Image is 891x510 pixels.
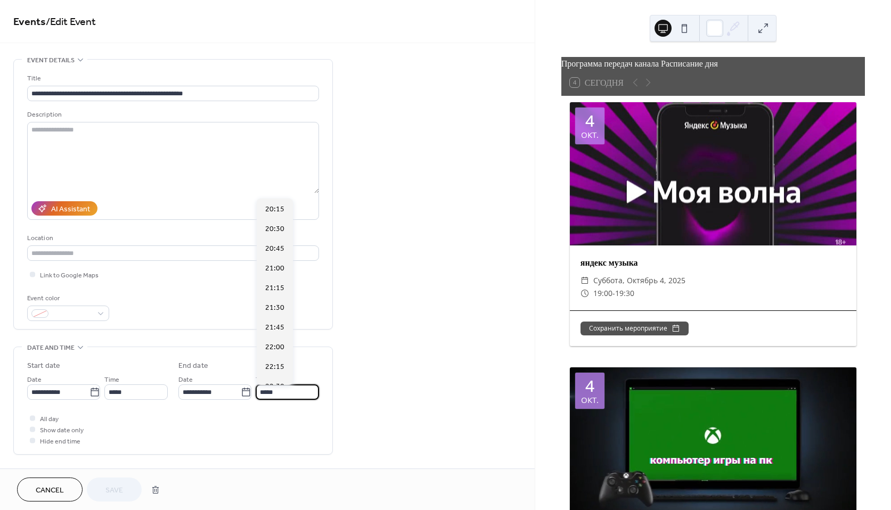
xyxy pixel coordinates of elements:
[27,233,317,244] div: Location
[265,262,284,274] span: 21:00
[27,73,317,84] div: Title
[40,436,80,447] span: Hide end time
[27,342,75,353] span: Date and time
[27,467,84,479] span: Recurring event
[615,287,634,300] span: 19:30
[265,282,284,293] span: 21:15
[581,131,599,139] div: окт.
[265,223,284,234] span: 20:30
[17,478,83,501] button: Cancel
[51,204,90,215] div: AI Assistant
[40,270,99,281] span: Link to Google Maps
[256,374,271,385] span: Time
[265,322,284,333] span: 21:45
[27,374,42,385] span: Date
[265,341,284,352] span: 22:00
[581,322,689,335] button: Сохранить мероприятие
[13,12,46,32] a: Events
[593,287,612,300] span: 19:00
[593,274,685,287] span: суббота, октябрь 4, 2025
[178,360,208,372] div: End date
[581,287,589,300] div: ​
[570,256,856,269] div: яндекс музыка
[104,374,119,385] span: Time
[581,274,589,287] div: ​
[27,360,60,372] div: Start date
[46,12,96,32] span: / Edit Event
[27,293,107,304] div: Event color
[36,485,64,496] span: Cancel
[585,113,594,129] div: 4
[581,396,599,404] div: окт.
[265,243,284,254] span: 20:45
[40,425,84,436] span: Show date only
[265,203,284,215] span: 20:15
[265,302,284,313] span: 21:30
[265,381,284,392] span: 22:30
[561,57,865,70] div: Программа передач канала Расписание дня
[27,109,317,120] div: Description
[27,55,75,66] span: Event details
[31,201,97,216] button: AI Assistant
[612,287,615,300] span: -
[40,414,59,425] span: All day
[265,361,284,372] span: 22:15
[585,378,594,394] div: 4
[178,374,193,385] span: Date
